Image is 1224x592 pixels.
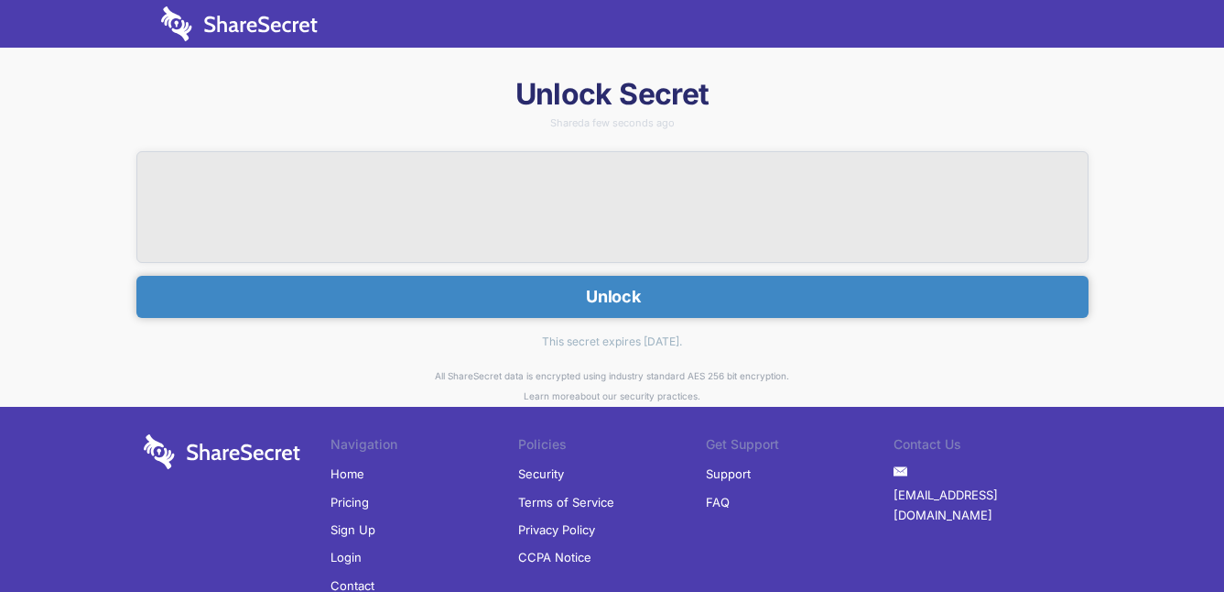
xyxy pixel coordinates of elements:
a: Security [518,460,564,488]
li: Policies [518,434,706,460]
h1: Unlock Secret [136,75,1089,114]
div: This secret expires [DATE]. [136,318,1089,366]
img: logo-wordmark-white-trans-d4663122ce5f474addd5e946df7df03e33cb6a1c49d2221995e7729f52c070b2.svg [161,6,318,41]
a: Pricing [330,488,369,516]
div: Shared a few seconds ago [136,118,1089,128]
a: Home [330,460,364,488]
li: Contact Us [894,434,1081,460]
a: Sign Up [330,516,375,543]
button: Unlock [136,276,1089,318]
li: Get Support [706,434,894,460]
a: FAQ [706,488,730,516]
a: Login [330,543,362,571]
a: Learn more [524,390,575,401]
a: CCPA Notice [518,543,591,571]
li: Navigation [330,434,518,460]
a: Terms of Service [518,488,614,516]
a: Support [706,460,751,488]
div: All ShareSecret data is encrypted using industry standard AES 256 bit encryption. about our secur... [136,366,1089,407]
img: logo-wordmark-white-trans-d4663122ce5f474addd5e946df7df03e33cb6a1c49d2221995e7729f52c070b2.svg [144,434,300,469]
a: Privacy Policy [518,516,595,543]
a: [EMAIL_ADDRESS][DOMAIN_NAME] [894,481,1081,530]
